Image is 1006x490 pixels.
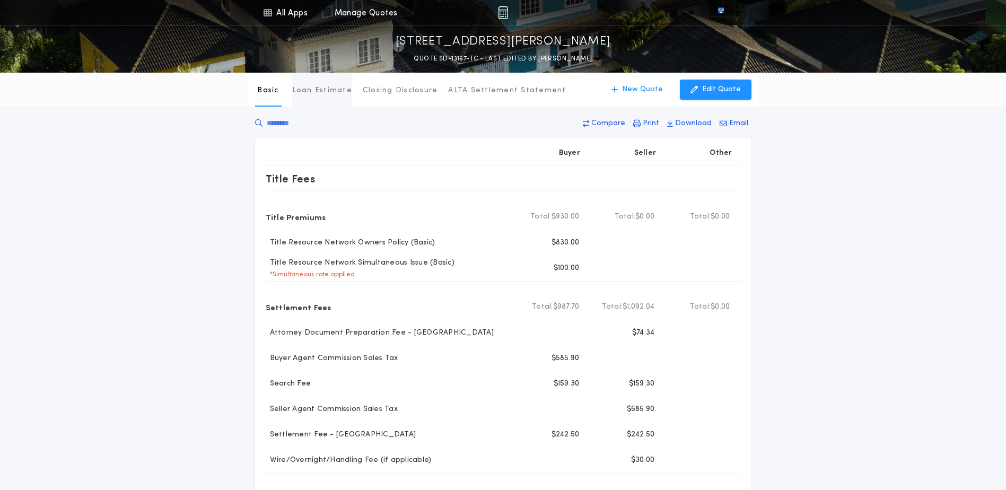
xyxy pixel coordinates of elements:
p: $242.50 [552,430,580,440]
p: $159.30 [629,379,655,389]
p: Other [710,148,732,159]
p: QUOTE SD-13167-TC - LAST EDITED BY [PERSON_NAME] [414,54,592,64]
p: $30.00 [631,455,655,466]
b: Total: [532,302,553,312]
button: Compare [580,114,628,133]
p: Title Resource Network Owners Policy (Basic) [266,238,435,248]
b: Total: [530,212,552,222]
button: Email [716,114,751,133]
p: ALTA Settlement Statement [448,85,566,96]
p: Buyer [559,148,580,159]
p: $74.34 [632,328,655,338]
p: Basic [257,85,278,96]
p: Closing Disclosure [363,85,438,96]
b: Total: [615,212,636,222]
button: Edit Quote [680,80,751,100]
p: New Quote [622,84,663,95]
img: vs-icon [698,7,743,18]
p: Attorney Document Preparation Fee - [GEOGRAPHIC_DATA] [266,328,494,338]
p: Settlement Fee - [GEOGRAPHIC_DATA] [266,430,416,440]
p: Seller Agent Commission Sales Tax [266,404,398,415]
p: $159.30 [554,379,580,389]
button: New Quote [601,80,673,100]
p: $100.00 [554,263,580,274]
span: $987.70 [553,302,580,312]
p: $242.50 [627,430,655,440]
p: $585.90 [627,404,655,415]
p: $830.00 [552,238,580,248]
b: Total: [690,302,711,312]
p: Title Resource Network Simultaneous Issue (Basic) [266,258,454,268]
p: $585.90 [552,353,580,364]
b: Total: [690,212,711,222]
span: $0.00 [635,212,654,222]
span: $0.00 [711,302,730,312]
button: Download [664,114,715,133]
p: Email [729,118,748,129]
p: Compare [591,118,625,129]
span: $930.00 [552,212,580,222]
span: $0.00 [711,212,730,222]
p: Edit Quote [702,84,741,95]
span: $1,092.04 [623,302,654,312]
b: Total: [602,302,623,312]
img: img [498,6,508,19]
p: Title Premiums [266,208,326,225]
p: Title Fees [266,170,316,187]
p: Seller [634,148,657,159]
p: Buyer Agent Commission Sales Tax [266,353,398,364]
button: Print [630,114,662,133]
p: Search Fee [266,379,311,389]
p: [STREET_ADDRESS][PERSON_NAME] [396,33,611,50]
p: * Simultaneous rate applied [266,270,355,279]
p: Settlement Fees [266,299,331,316]
p: Loan Estimate [292,85,352,96]
p: Print [643,118,659,129]
p: Wire/Overnight/Handling Fee (if applicable) [266,455,432,466]
p: Download [675,118,712,129]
